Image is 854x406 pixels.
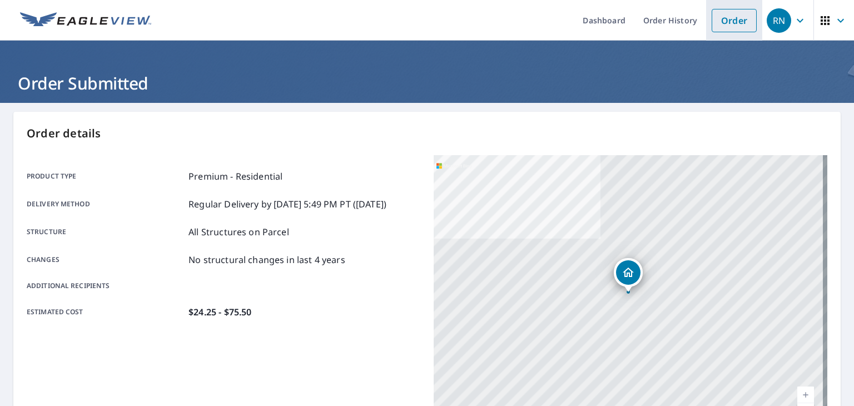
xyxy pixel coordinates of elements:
[188,253,345,266] p: No structural changes in last 4 years
[27,305,184,319] p: Estimated cost
[27,281,184,291] p: Additional recipients
[188,305,251,319] p: $24.25 - $75.50
[27,225,184,239] p: Structure
[614,258,643,293] div: Dropped pin, building 1, Residential property, 2117 County Road 403 Marble Falls, TX 78654
[188,225,289,239] p: All Structures on Parcel
[188,197,386,211] p: Regular Delivery by [DATE] 5:49 PM PT ([DATE])
[13,72,841,95] h1: Order Submitted
[27,170,184,183] p: Product type
[27,253,184,266] p: Changes
[27,125,827,142] p: Order details
[27,197,184,211] p: Delivery method
[188,170,282,183] p: Premium - Residential
[712,9,757,32] a: Order
[797,387,814,403] a: Current Level 17, Zoom In
[767,8,791,33] div: RN
[20,12,151,29] img: EV Logo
